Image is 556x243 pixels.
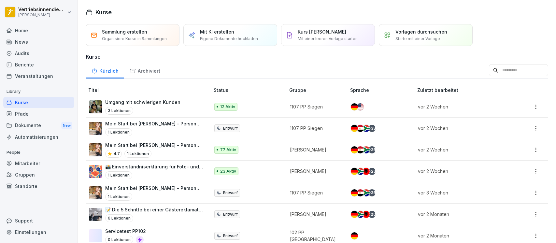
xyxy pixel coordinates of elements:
div: + 39 [368,146,376,153]
p: Umgang mit schwierigen Kunden [105,99,180,106]
div: + 23 [368,168,376,175]
img: oxsac4sd6q4ntjxav4mftrwt.png [89,208,102,221]
p: Sammlung erstellen [102,28,147,35]
p: 4.7 [114,151,120,157]
img: za.svg [363,125,370,132]
h3: Kurse [86,53,548,61]
img: ibmq16c03v2u1873hyb2ubud.png [89,100,102,113]
p: vor 2 Monaten [418,211,507,218]
a: Berichte [3,59,74,70]
img: al.svg [363,211,370,218]
p: 📸 Einverständniserklärung für Foto- und Videonutzung [105,163,203,170]
a: Gruppen [3,169,74,180]
p: 12 Aktiv [220,104,235,110]
p: [PERSON_NAME] [290,168,340,175]
h1: Kurse [95,8,112,17]
p: [PERSON_NAME] [290,211,340,218]
p: Entwurf [223,190,238,196]
a: DokumenteNew [3,120,74,132]
a: Archiviert [124,62,166,79]
p: vor 2 Wochen [418,103,507,110]
img: al.svg [363,168,370,175]
p: Organisiere Kurse in Sammlungen [102,36,167,42]
p: Library [3,86,74,97]
img: kmlaa60hhy6rj8umu5j2s6g8.png [89,165,102,178]
p: People [3,147,74,158]
img: de.svg [351,168,358,175]
p: Zuletzt bearbeitet [417,87,515,93]
p: Titel [88,87,211,93]
p: 23 Aktiv [220,168,236,174]
p: 📝 Die 5 Schritte bei einer Gästereklamation [105,206,203,213]
img: de.svg [351,146,358,153]
div: Automatisierungen [3,131,74,143]
div: + 20 [368,211,376,218]
img: de.svg [351,125,358,132]
p: 102 PP [GEOGRAPHIC_DATA] [290,229,340,243]
p: vor 3 Wochen [418,189,507,196]
p: vor 2 Monaten [418,232,507,239]
p: Vertriebsinnendienst [18,7,66,12]
img: aaay8cu0h1hwaqqp9269xjan.png [89,186,102,199]
p: Mein Start bei [PERSON_NAME] - Personalfragebogen [105,120,203,127]
a: Kurse [3,97,74,108]
p: Mein Start bei [PERSON_NAME] - Personalfragebogen [105,142,203,149]
p: 1107 PP Siegen [290,103,340,110]
img: za.svg [357,211,364,218]
img: de.svg [351,232,358,239]
a: Veranstaltungen [3,70,74,82]
p: Kurs [PERSON_NAME] [298,28,346,35]
img: us.svg [357,103,364,110]
p: vor 2 Wochen [418,168,507,175]
img: aaay8cu0h1hwaqqp9269xjan.png [89,122,102,135]
p: 1 Lektionen [105,171,132,179]
img: eg.svg [357,125,364,132]
p: Mit einer leeren Vorlage starten [298,36,358,42]
p: vor 2 Wochen [418,125,507,132]
p: 3 Lektionen [105,107,133,115]
p: 1 Lektionen [105,128,132,136]
a: Mitarbeiter [3,158,74,169]
p: [PERSON_NAME] [18,13,66,17]
img: za.svg [357,168,364,175]
p: 77 Aktiv [220,147,236,153]
img: de.svg [351,189,358,196]
p: Servicetest PP102 [105,228,146,235]
div: + 39 [368,189,376,196]
p: vor 2 Wochen [418,146,507,153]
div: New [61,122,72,129]
p: Entwurf [223,211,238,217]
a: Kürzlich [86,62,124,79]
p: Status [214,87,287,93]
p: Entwurf [223,233,238,239]
a: Einstellungen [3,226,74,238]
a: Home [3,25,74,36]
p: Eigene Dokumente hochladen [200,36,258,42]
p: 1 Lektionen [105,193,132,201]
img: de.svg [351,103,358,110]
a: News [3,36,74,48]
p: [PERSON_NAME] [290,146,340,153]
div: + 39 [368,125,376,132]
p: Gruppe [289,87,348,93]
img: eg.svg [357,189,364,196]
img: aaay8cu0h1hwaqqp9269xjan.png [89,143,102,156]
a: Pfade [3,108,74,120]
p: Mit KI erstellen [200,28,234,35]
img: de.svg [351,211,358,218]
p: Mein Start bei [PERSON_NAME] - Personalfragebogen [105,185,203,192]
a: Standorte [3,180,74,192]
p: Entwurf [223,125,238,131]
p: 1 Lektionen [124,150,151,158]
p: 1107 PP Siegen [290,189,340,196]
img: za.svg [363,189,370,196]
